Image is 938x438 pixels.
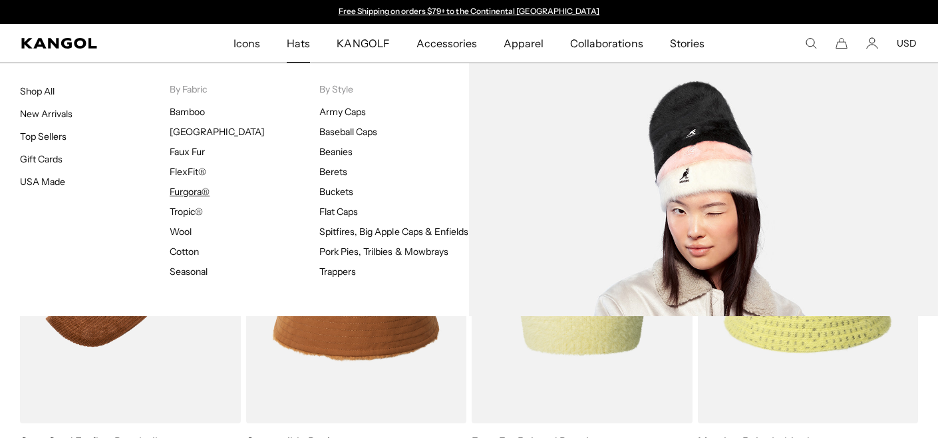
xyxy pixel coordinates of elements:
[20,85,55,97] a: Shop All
[170,246,199,258] a: Cotton
[504,24,544,63] span: Apparel
[337,24,389,63] span: KANGOLF
[323,24,402,63] a: KANGOLF
[469,63,938,316] img: Furgora_c0c94cb6-df64-4af5-a2cd-c8d81334f385.jpg
[319,106,366,118] a: Army Caps
[319,266,356,278] a: Trappers
[319,206,358,218] a: Flat Caps
[339,6,600,16] a: Free Shipping on orders $79+ to the Continental [GEOGRAPHIC_DATA]
[273,24,323,63] a: Hats
[319,226,468,238] a: Spitfires, Big Apple Caps & Enfields
[332,7,606,17] slideshow-component: Announcement bar
[170,126,265,138] a: [GEOGRAPHIC_DATA]
[332,7,606,17] div: 1 of 2
[21,38,154,49] a: Kangol
[416,24,477,63] span: Accessories
[805,37,817,49] summary: Search here
[670,24,704,63] span: Stories
[570,24,643,63] span: Collaborations
[319,246,448,258] a: Pork Pies, Trilbies & Mowbrays
[557,24,656,63] a: Collaborations
[866,37,878,49] a: Account
[220,24,273,63] a: Icons
[319,186,353,198] a: Buckets
[657,24,718,63] a: Stories
[170,266,208,278] a: Seasonal
[170,166,206,178] a: FlexFit®
[20,176,65,188] a: USA Made
[319,166,347,178] a: Berets
[319,146,353,158] a: Beanies
[20,108,73,120] a: New Arrivals
[234,24,260,63] span: Icons
[897,37,917,49] button: USD
[319,126,377,138] a: Baseball Caps
[170,206,203,218] a: Tropic®
[20,153,63,165] a: Gift Cards
[170,186,210,198] a: Furgora®
[287,24,310,63] span: Hats
[332,7,606,17] div: Announcement
[319,83,469,95] p: By Style
[836,37,848,49] button: Cart
[170,83,319,95] p: By Fabric
[20,130,67,142] a: Top Sellers
[490,24,557,63] a: Apparel
[170,226,192,238] a: Wool
[170,146,205,158] a: Faux Fur
[403,24,490,63] a: Accessories
[170,106,205,118] a: Bamboo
